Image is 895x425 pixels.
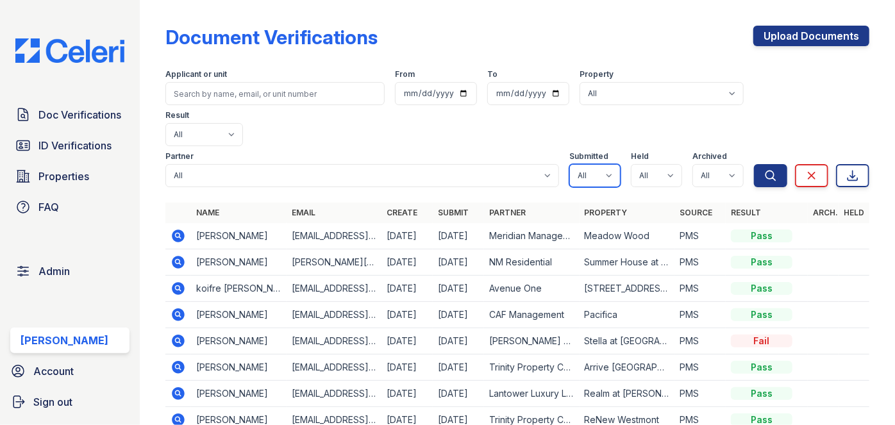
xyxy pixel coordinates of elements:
a: Arch. [813,208,838,217]
span: ID Verifications [38,138,112,153]
a: Submit [438,208,469,217]
input: Search by name, email, or unit number [165,82,385,105]
a: ID Verifications [10,133,130,158]
td: [DATE] [433,354,484,381]
a: Name [196,208,219,217]
td: Realm at [PERSON_NAME][GEOGRAPHIC_DATA] [580,381,674,407]
a: Upload Documents [753,26,869,46]
td: [PERSON_NAME][EMAIL_ADDRESS][DOMAIN_NAME] [287,249,381,276]
td: [DATE] [381,328,433,354]
td: [PERSON_NAME] [191,249,286,276]
td: [PERSON_NAME] Property Management [484,328,579,354]
a: Source [680,208,712,217]
td: [DATE] [433,302,484,328]
td: NM Residential [484,249,579,276]
td: [DATE] [381,302,433,328]
td: [DATE] [433,276,484,302]
td: [EMAIL_ADDRESS][DOMAIN_NAME] [287,223,381,249]
td: Trinity Property Consultants [484,354,579,381]
a: Sign out [5,389,135,415]
td: [DATE] [433,223,484,249]
div: Pass [731,308,792,321]
td: [DATE] [381,223,433,249]
a: Held [844,208,864,217]
td: [EMAIL_ADDRESS][DOMAIN_NAME] [287,328,381,354]
td: PMS [674,276,726,302]
a: Account [5,358,135,384]
a: Doc Verifications [10,102,130,128]
div: Pass [731,229,792,242]
a: Partner [489,208,526,217]
span: Sign out [33,394,72,410]
div: Pass [731,387,792,400]
td: [EMAIL_ADDRESS][DOMAIN_NAME] [287,354,381,381]
div: [PERSON_NAME] [21,333,108,348]
td: [PERSON_NAME] [191,223,286,249]
span: Doc Verifications [38,107,121,122]
div: Pass [731,282,792,295]
label: Partner [165,151,194,162]
td: [DATE] [433,249,484,276]
td: PMS [674,302,726,328]
label: From [395,69,415,79]
td: [EMAIL_ADDRESS][DOMAIN_NAME] [287,381,381,407]
div: Pass [731,361,792,374]
div: Pass [731,256,792,269]
a: Admin [10,258,130,284]
span: Admin [38,263,70,279]
td: koifre [PERSON_NAME] [191,276,286,302]
td: [PERSON_NAME] [191,328,286,354]
td: [DATE] [433,381,484,407]
td: Summer House at [GEOGRAPHIC_DATA] [580,249,674,276]
td: [DATE] [381,276,433,302]
div: Document Verifications [165,26,378,49]
td: PMS [674,223,726,249]
label: Result [165,110,189,121]
td: Pacifica [580,302,674,328]
label: Held [631,151,649,162]
td: [PERSON_NAME] [191,381,286,407]
label: Applicant or unit [165,69,227,79]
td: Avenue One [484,276,579,302]
td: Meridian Management Group [484,223,579,249]
label: Archived [692,151,727,162]
a: Properties [10,163,130,189]
td: CAF Management [484,302,579,328]
td: PMS [674,354,726,381]
td: PMS [674,328,726,354]
a: Create [387,208,417,217]
td: PMS [674,249,726,276]
span: Account [33,363,74,379]
a: FAQ [10,194,130,220]
span: Properties [38,169,89,184]
label: Property [580,69,614,79]
a: Result [731,208,761,217]
img: CE_Logo_Blue-a8612792a0a2168367f1c8372b55b34899dd931a85d93a1a3d3e32e68fde9ad4.png [5,38,135,63]
td: [STREET_ADDRESS] [580,276,674,302]
label: To [487,69,498,79]
td: Arrive [GEOGRAPHIC_DATA] [580,354,674,381]
span: FAQ [38,199,59,215]
td: [DATE] [433,328,484,354]
a: Property [585,208,628,217]
div: Fail [731,335,792,347]
td: PMS [674,381,726,407]
td: Stella at [GEOGRAPHIC_DATA] [580,328,674,354]
td: Meadow Wood [580,223,674,249]
td: [DATE] [381,249,433,276]
td: [EMAIL_ADDRESS][DOMAIN_NAME] [287,302,381,328]
a: Email [292,208,315,217]
td: [PERSON_NAME] [191,354,286,381]
td: [DATE] [381,381,433,407]
td: [DATE] [381,354,433,381]
td: Lantower Luxury Living [484,381,579,407]
label: Submitted [569,151,608,162]
td: [EMAIL_ADDRESS][DOMAIN_NAME] [287,276,381,302]
td: [PERSON_NAME] [191,302,286,328]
